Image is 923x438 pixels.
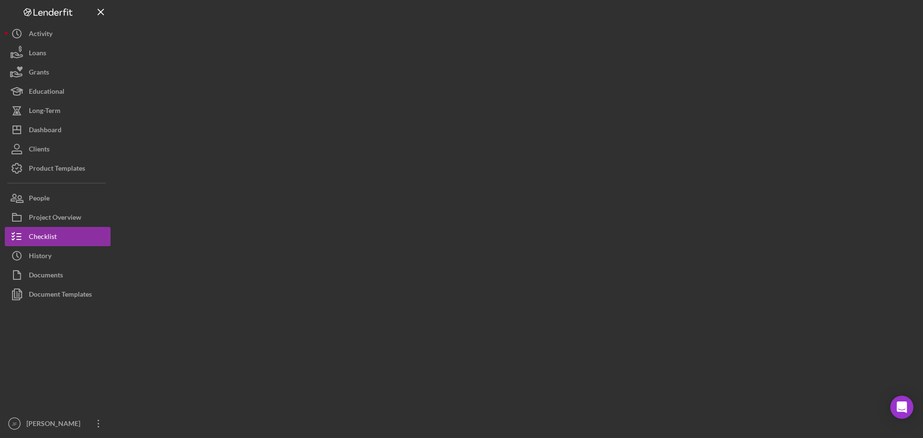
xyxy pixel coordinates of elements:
div: Open Intercom Messenger [890,396,913,419]
button: Clients [5,139,111,159]
div: Activity [29,24,52,46]
button: Long-Term [5,101,111,120]
div: Loans [29,43,46,65]
button: History [5,246,111,265]
div: Checklist [29,227,57,249]
div: Grants [29,63,49,84]
button: Checklist [5,227,111,246]
div: History [29,246,51,268]
div: Documents [29,265,63,287]
button: Project Overview [5,208,111,227]
div: [PERSON_NAME] [24,414,87,436]
text: JF [12,421,17,426]
div: Product Templates [29,159,85,180]
div: Clients [29,139,50,161]
div: Project Overview [29,208,81,229]
button: Loans [5,43,111,63]
div: Document Templates [29,285,92,306]
button: Activity [5,24,111,43]
button: Grants [5,63,111,82]
button: Document Templates [5,285,111,304]
button: Dashboard [5,120,111,139]
div: People [29,188,50,210]
button: JF[PERSON_NAME] [5,414,111,433]
div: Educational [29,82,64,103]
button: People [5,188,111,208]
button: Product Templates [5,159,111,178]
div: Long-Term [29,101,61,123]
button: Educational [5,82,111,101]
div: Dashboard [29,120,62,142]
button: Documents [5,265,111,285]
